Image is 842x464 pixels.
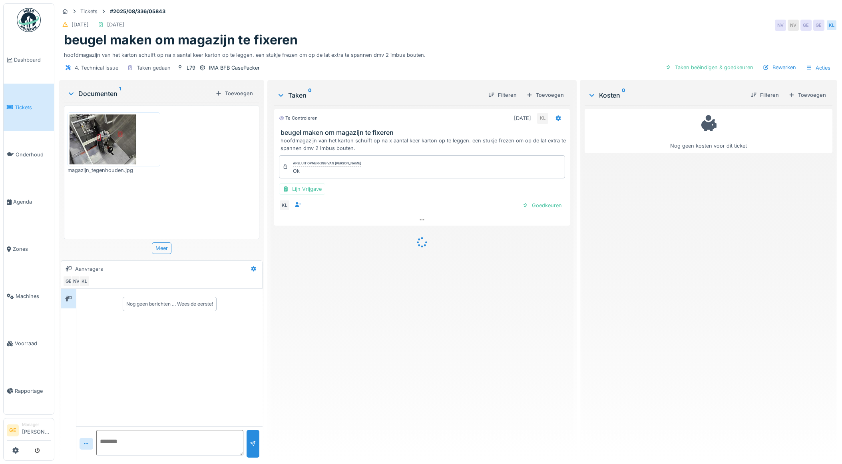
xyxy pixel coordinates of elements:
div: Taken beëindigen & goedkeuren [662,62,756,73]
div: Acties [802,62,834,74]
div: Goedkeuren [519,200,565,211]
div: Nog geen kosten voor dit ticket [590,112,827,150]
div: hoofdmagazijn van het karton schuift op na x aantal keer karton op te leggen. een stukje frezen o... [64,48,832,59]
a: Zones [4,226,54,273]
span: Dashboard [14,56,51,64]
span: Tickets [15,104,51,111]
h1: beugel maken om magazijn te fixeren [64,32,298,48]
a: Voorraad [4,320,54,367]
div: Tickets [80,8,98,15]
a: Tickets [4,84,54,131]
span: Agenda [13,198,51,206]
div: Kosten [588,90,744,100]
h3: beugel maken om magazijn te fixeren [281,129,567,136]
div: Filteren [485,90,520,100]
div: Te controleren [279,115,318,122]
div: Toevoegen [212,88,256,99]
div: Taken [277,90,482,100]
span: Voorraad [15,340,51,347]
div: GE [800,20,812,31]
div: NV [71,276,82,287]
div: L79 [187,64,195,72]
div: magazijn_tegenhouden.jpg [68,166,160,174]
a: GE Manager[PERSON_NAME] [7,422,51,441]
div: KL [79,276,90,287]
sup: 0 [622,90,625,100]
div: hoofdmagazijn van het karton schuift op na x aantal keer karton op te leggen. een stukje frezen o... [281,137,567,152]
div: 4. Technical issue [75,64,118,72]
div: [DATE] [72,21,89,28]
span: Zones [13,245,51,253]
div: Documenten [67,89,212,98]
img: Badge_color-CXgf-gQk.svg [17,8,41,32]
a: Agenda [4,178,54,225]
sup: 0 [308,90,312,100]
div: Filteren [747,90,782,100]
div: Taken gedaan [137,64,171,72]
div: Bewerken [760,62,799,73]
div: IMA BFB CasePacker [209,64,260,72]
div: KL [826,20,837,31]
sup: 1 [119,89,121,98]
a: Onderhoud [4,131,54,178]
div: NV [775,20,786,31]
div: Toevoegen [785,90,829,100]
div: Meer [152,242,171,254]
a: Dashboard [4,36,54,84]
span: Onderhoud [16,151,51,158]
div: [DATE] [514,114,531,122]
div: Toevoegen [523,90,567,100]
div: Lijn Vrijgave [279,183,325,195]
span: Rapportage [15,387,51,395]
div: [DATE] [107,21,124,28]
div: Afsluit opmerking van [PERSON_NAME] [293,161,361,166]
a: Rapportage [4,367,54,414]
strong: #2025/08/336/05843 [107,8,169,15]
div: Ok [293,167,361,175]
div: KL [279,200,290,211]
div: Manager [22,422,51,428]
div: GE [813,20,824,31]
div: GE [63,276,74,287]
div: Aanvragers [75,265,103,273]
div: KL [537,113,548,124]
span: Machines [16,292,51,300]
li: [PERSON_NAME] [22,422,51,439]
a: Machines [4,273,54,320]
img: zn9u6l3amh7hvncmg134jv4junuq [70,114,158,164]
div: Nog geen berichten … Wees de eerste! [126,300,213,308]
div: NV [788,20,799,31]
li: GE [7,424,19,436]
